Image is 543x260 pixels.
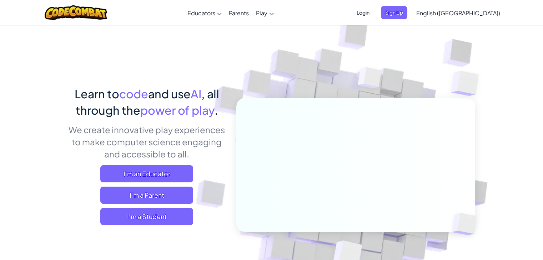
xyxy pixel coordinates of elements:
[191,87,201,101] span: AI
[352,6,374,19] button: Login
[119,87,148,101] span: code
[75,87,119,101] span: Learn to
[416,9,500,17] span: English ([GEOGRAPHIC_DATA])
[256,9,267,17] span: Play
[252,3,277,22] a: Play
[100,208,193,225] button: I'm a Student
[413,3,504,22] a: English ([GEOGRAPHIC_DATA])
[148,87,191,101] span: and use
[184,3,225,22] a: Educators
[344,53,396,106] img: Overlap cubes
[100,165,193,182] a: I'm an Educator
[187,9,215,17] span: Educators
[215,103,218,117] span: .
[100,187,193,204] a: I'm a Parent
[140,103,215,117] span: power of play
[381,6,407,19] button: Sign Up
[440,198,493,250] img: Overlap cubes
[45,5,107,20] img: CodeCombat logo
[437,53,499,114] img: Overlap cubes
[225,3,252,22] a: Parents
[68,124,226,160] p: We create innovative play experiences to make computer science engaging and accessible to all.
